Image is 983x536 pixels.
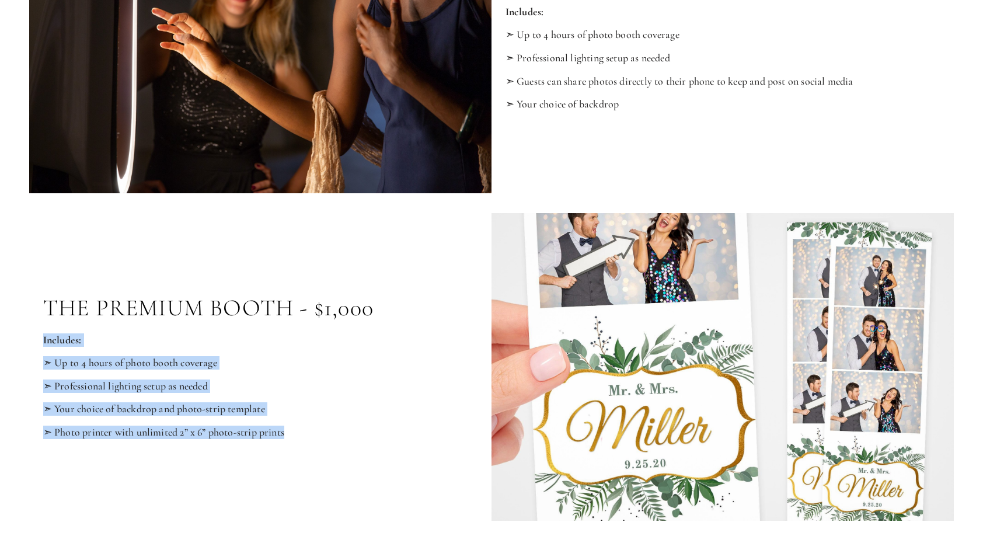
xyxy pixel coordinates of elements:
p: ➣ Up to 4 hours of photo booth coverage [43,357,478,370]
p: ➣ Professional lighting setup as needed [506,52,940,65]
p: ➣ Up to 4 hours of photo booth coverage [506,29,940,41]
p: ➣ Photo printer with unlimited 2” x 6” photo-strip prints [43,426,478,439]
p: ➣ Professional lighting setup as needed [43,380,478,393]
p: ➣ Guests can share photos directly to their phone to keep and post on social media [506,75,940,88]
p: ➣ Your choice of backdrop [506,98,940,111]
strong: Includes: [43,333,82,346]
p: The Premium Booth - $1,000 [43,294,374,322]
strong: Includes: [506,5,544,18]
p: ➣ Your choice of backdrop and photo-strip template [43,403,478,416]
